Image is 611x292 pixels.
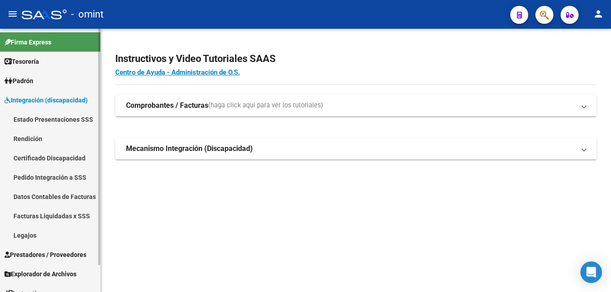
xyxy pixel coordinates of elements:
span: (haga click aquí para ver los tutoriales) [208,101,323,111]
span: - omint [71,4,103,24]
span: Prestadores / Proveedores [4,250,86,260]
mat-icon: menu [7,9,18,19]
span: Padrón [4,76,33,86]
span: Tesorería [4,57,39,66]
mat-icon: person [593,9,604,19]
h2: Instructivos y Video Tutoriales SAAS [115,50,597,67]
span: Firma Express [4,37,51,47]
span: Integración (discapacidad) [4,95,88,105]
mat-expansion-panel-header: Comprobantes / Facturas(haga click aquí para ver los tutoriales) [115,95,597,116]
div: Open Intercom Messenger [580,261,602,283]
span: Explorador de Archivos [4,269,76,279]
strong: Comprobantes / Facturas [126,101,208,111]
strong: Mecanismo Integración (Discapacidad) [126,144,253,154]
mat-expansion-panel-header: Mecanismo Integración (Discapacidad) [115,138,597,159]
a: Centro de Ayuda - Administración de O.S. [115,68,240,76]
